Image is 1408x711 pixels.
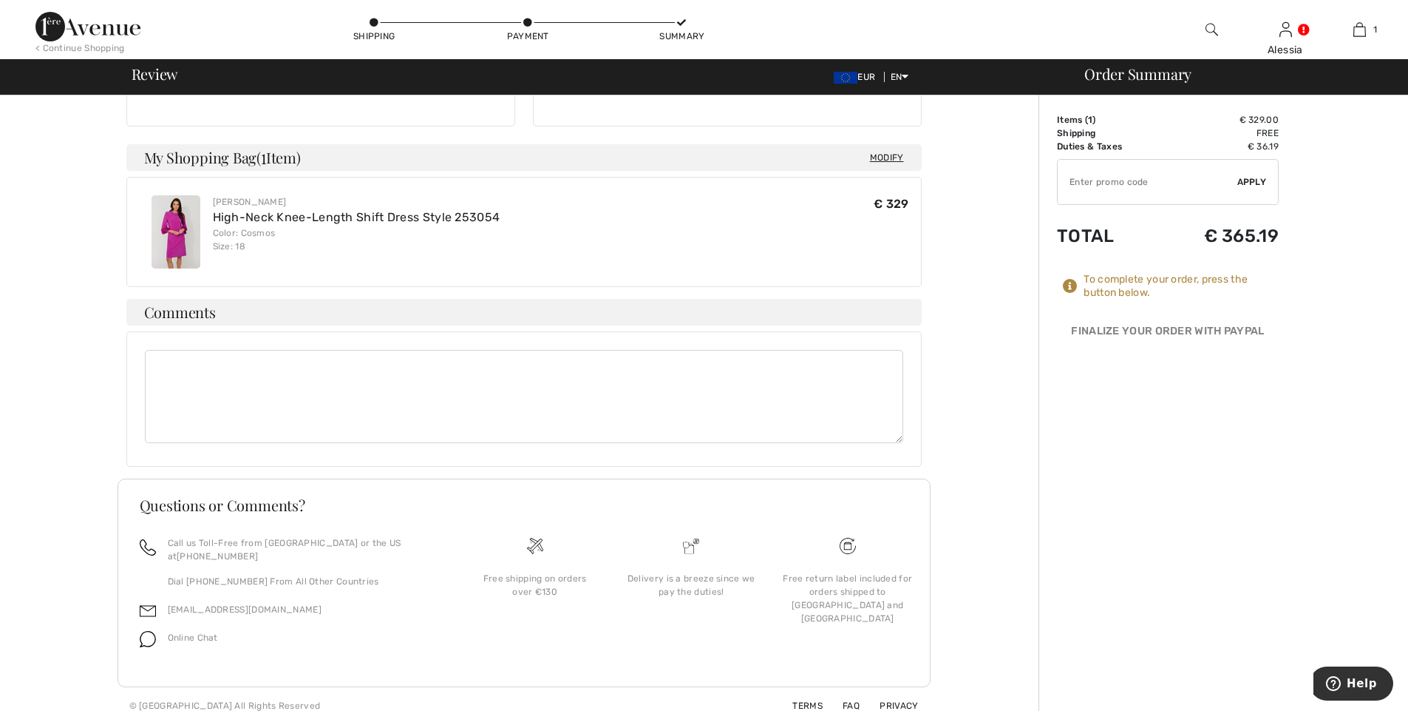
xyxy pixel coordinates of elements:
[1088,115,1092,125] span: 1
[775,701,823,711] a: Terms
[1057,346,1279,379] iframe: PayPal
[840,538,856,554] img: Free shipping on orders over &#8364;130
[1160,113,1279,127] td: € 329.00
[1313,667,1393,704] iframe: Opens a widget where you can find more information
[1057,211,1160,261] td: Total
[891,72,909,82] span: EN
[1057,127,1160,140] td: Shipping
[35,12,140,41] img: 1ère Avenue
[168,604,322,615] a: [EMAIL_ADDRESS][DOMAIN_NAME]
[1057,140,1160,153] td: Duties & Taxes
[527,538,543,554] img: Free shipping on orders over &#8364;130
[1057,323,1279,346] div: Finalize Your Order with PayPal
[261,146,266,166] span: 1
[1084,273,1279,300] div: To complete your order, press the button below.
[1237,175,1267,189] span: Apply
[1249,42,1322,58] div: Alessia
[213,210,500,224] a: High-Neck Knee-Length Shift Dress Style 253054
[1279,22,1292,36] a: Sign In
[35,41,125,55] div: < Continue Shopping
[1067,67,1399,81] div: Order Summary
[1353,21,1366,38] img: My Bag
[168,633,218,643] span: Online Chat
[825,701,860,711] a: FAQ
[140,603,156,619] img: email
[1160,127,1279,140] td: Free
[140,539,156,556] img: call
[213,195,500,209] div: [PERSON_NAME]
[1323,21,1395,38] a: 1
[152,195,200,269] img: High-Neck Knee-Length Shift Dress Style 253054
[132,67,178,81] span: Review
[1160,211,1279,261] td: € 365.19
[126,299,922,326] h4: Comments
[177,551,258,562] a: [PHONE_NUMBER]
[256,147,300,167] span: ( Item)
[781,572,914,625] div: Free return label included for orders shipped to [GEOGRAPHIC_DATA] and [GEOGRAPHIC_DATA]
[659,30,704,43] div: Summary
[1205,21,1218,38] img: search the website
[213,226,500,253] div: Color: Cosmos Size: 18
[834,72,881,82] span: EUR
[1160,140,1279,153] td: € 36.19
[145,350,903,443] textarea: Comments
[1373,23,1377,36] span: 1
[352,30,396,43] div: Shipping
[1058,160,1237,204] input: Promo code
[862,701,918,711] a: Privacy
[625,572,758,599] div: Delivery is a breeze since we pay the duties!
[834,72,857,84] img: Euro
[140,631,156,647] img: chat
[168,536,439,563] p: Call us Toll-Free from [GEOGRAPHIC_DATA] or the US at
[1057,113,1160,127] td: Items ( )
[126,144,922,171] h4: My Shopping Bag
[506,30,550,43] div: Payment
[870,150,904,165] span: Modify
[1279,21,1292,38] img: My Info
[469,572,602,599] div: Free shipping on orders over €130
[140,498,908,513] h3: Questions or Comments?
[874,197,909,211] span: € 329
[168,575,439,588] p: Dial [PHONE_NUMBER] From All Other Countries
[683,538,699,554] img: Delivery is a breeze since we pay the duties!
